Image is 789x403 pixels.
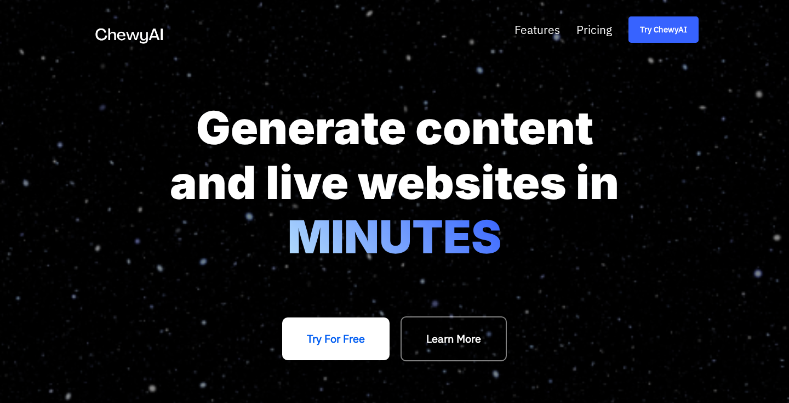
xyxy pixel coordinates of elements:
[90,20,168,47] img: ChewyAI
[401,316,507,361] a: Learn More
[288,210,501,265] span: MINUTES
[628,16,699,43] a: Try ChewyAI
[514,22,560,37] a: Features
[576,22,612,37] a: Pricing
[282,317,390,360] a: Try For Free
[640,22,687,37] span: Try ChewyAI
[170,100,619,264] p: Generate content and live websites in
